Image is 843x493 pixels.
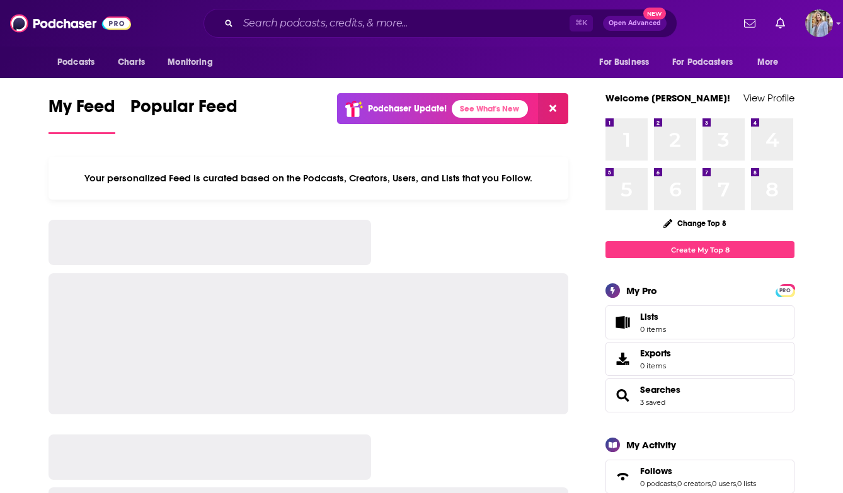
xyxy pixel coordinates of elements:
[640,361,671,370] span: 0 items
[168,54,212,71] span: Monitoring
[610,314,635,331] span: Lists
[603,16,667,31] button: Open AdvancedNew
[771,13,790,34] a: Show notifications dropdown
[711,479,712,488] span: ,
[130,96,238,134] a: Popular Feed
[118,54,145,71] span: Charts
[238,13,570,33] input: Search podcasts, credits, & more...
[737,479,756,488] a: 0 lists
[49,96,115,125] span: My Feed
[610,387,635,404] a: Searches
[712,479,736,488] a: 0 users
[110,50,152,74] a: Charts
[204,9,677,38] div: Search podcasts, credits, & more...
[368,103,447,114] p: Podchaser Update!
[748,50,794,74] button: open menu
[626,439,676,451] div: My Activity
[605,305,794,339] a: Lists
[452,100,528,118] a: See What's New
[640,348,671,359] span: Exports
[570,15,593,31] span: ⌘ K
[640,325,666,334] span: 0 items
[643,8,666,20] span: New
[610,350,635,368] span: Exports
[605,241,794,258] a: Create My Top 8
[640,311,658,322] span: Lists
[640,311,666,322] span: Lists
[590,50,665,74] button: open menu
[57,54,95,71] span: Podcasts
[605,378,794,412] span: Searches
[640,465,756,477] a: Follows
[736,479,737,488] span: ,
[599,54,649,71] span: For Business
[640,465,672,477] span: Follows
[739,13,760,34] a: Show notifications dropdown
[777,285,793,295] a: PRO
[610,468,635,485] a: Follows
[672,54,733,71] span: For Podcasters
[805,9,833,37] button: Show profile menu
[130,96,238,125] span: Popular Feed
[10,11,131,35] img: Podchaser - Follow, Share and Rate Podcasts
[757,54,779,71] span: More
[664,50,751,74] button: open menu
[805,9,833,37] img: User Profile
[777,286,793,295] span: PRO
[640,384,680,395] a: Searches
[609,20,661,26] span: Open Advanced
[640,398,665,407] a: 3 saved
[676,479,677,488] span: ,
[805,9,833,37] span: Logged in as JFMuntsinger
[49,50,111,74] button: open menu
[743,92,794,104] a: View Profile
[159,50,229,74] button: open menu
[49,96,115,134] a: My Feed
[605,342,794,376] a: Exports
[640,479,676,488] a: 0 podcasts
[656,215,734,231] button: Change Top 8
[626,285,657,297] div: My Pro
[605,92,730,104] a: Welcome [PERSON_NAME]!
[677,479,711,488] a: 0 creators
[49,157,568,200] div: Your personalized Feed is curated based on the Podcasts, Creators, Users, and Lists that you Follow.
